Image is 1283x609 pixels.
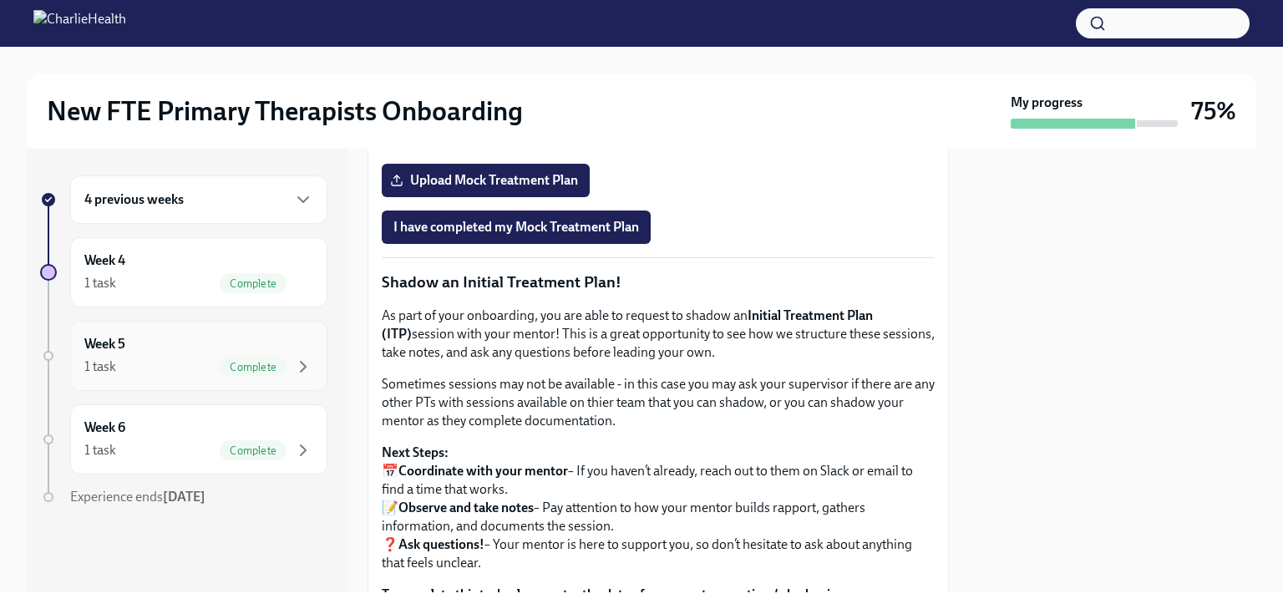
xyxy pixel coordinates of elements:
[393,172,578,189] span: Upload Mock Treatment Plan
[84,358,116,376] div: 1 task
[398,500,534,515] strong: Observe and take notes
[393,219,639,236] span: I have completed my Mock Treatment Plan
[84,441,116,459] div: 1 task
[40,404,327,475] a: Week 61 taskComplete
[70,175,327,224] div: 4 previous weeks
[382,164,590,197] label: Upload Mock Treatment Plan
[70,489,205,505] span: Experience ends
[220,277,287,290] span: Complete
[84,274,116,292] div: 1 task
[40,237,327,307] a: Week 41 taskComplete
[382,375,935,430] p: Sometimes sessions may not be available - in this case you may ask your supervisor if there are a...
[84,335,125,353] h6: Week 5
[382,211,651,244] button: I have completed my Mock Treatment Plan
[84,251,125,270] h6: Week 4
[398,536,484,552] strong: Ask questions!
[40,321,327,391] a: Week 51 taskComplete
[1191,96,1236,126] h3: 75%
[84,419,125,437] h6: Week 6
[382,307,935,362] p: As part of your onboarding, you are able to request to shadow an session with your mentor! This i...
[1011,94,1083,112] strong: My progress
[398,463,568,479] strong: Coordinate with your mentor
[220,444,287,457] span: Complete
[33,10,126,37] img: CharlieHealth
[220,361,287,373] span: Complete
[382,272,935,293] p: Shadow an Initial Treatment Plan!
[382,307,873,342] strong: Initial Treatment Plan (ITP)
[84,190,184,209] h6: 4 previous weeks
[382,586,935,604] label: To complete this task, please enter the date of your mentor meeting / shadowing:
[382,444,935,572] p: 📅 – If you haven’t already, reach out to them on Slack or email to find a time that works. 📝 – Pa...
[163,489,205,505] strong: [DATE]
[47,94,523,128] h2: New FTE Primary Therapists Onboarding
[382,444,449,460] strong: Next Steps:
